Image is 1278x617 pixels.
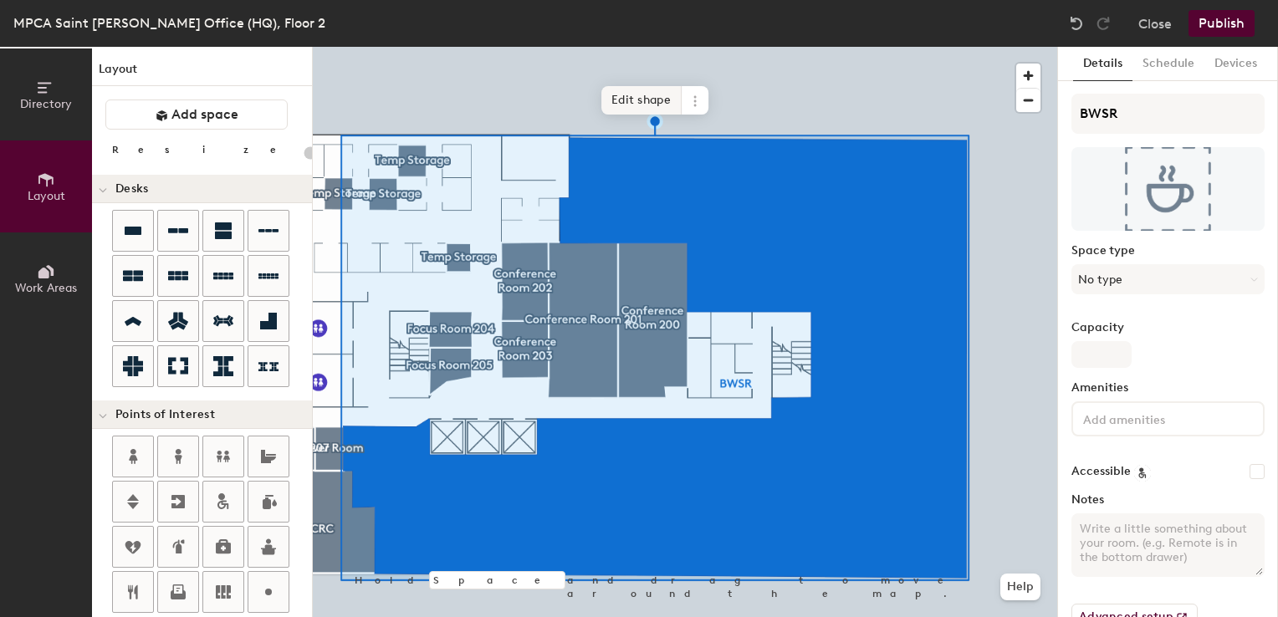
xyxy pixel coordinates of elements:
div: Resize [112,143,297,156]
img: The space named BWSR [1071,147,1265,231]
img: Undo [1068,15,1085,32]
label: Accessible [1071,465,1131,478]
label: Notes [1071,493,1265,507]
span: Layout [28,189,65,203]
input: Add amenities [1080,408,1230,428]
span: Points of Interest [115,408,215,421]
span: Directory [20,97,72,111]
img: Redo [1095,15,1112,32]
button: Close [1138,10,1172,37]
button: Devices [1204,47,1267,81]
span: Work Areas [15,281,77,295]
div: MPCA Saint [PERSON_NAME] Office (HQ), Floor 2 [13,13,325,33]
h1: Layout [92,60,312,86]
span: Desks [115,182,148,196]
label: Amenities [1071,381,1265,395]
label: Space type [1071,244,1265,258]
button: Publish [1189,10,1255,37]
span: Edit shape [601,86,682,115]
button: Schedule [1132,47,1204,81]
label: Capacity [1071,321,1265,334]
span: Add space [171,106,238,123]
button: Help [1000,574,1040,600]
button: No type [1071,264,1265,294]
button: Add space [105,99,288,130]
button: Details [1073,47,1132,81]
